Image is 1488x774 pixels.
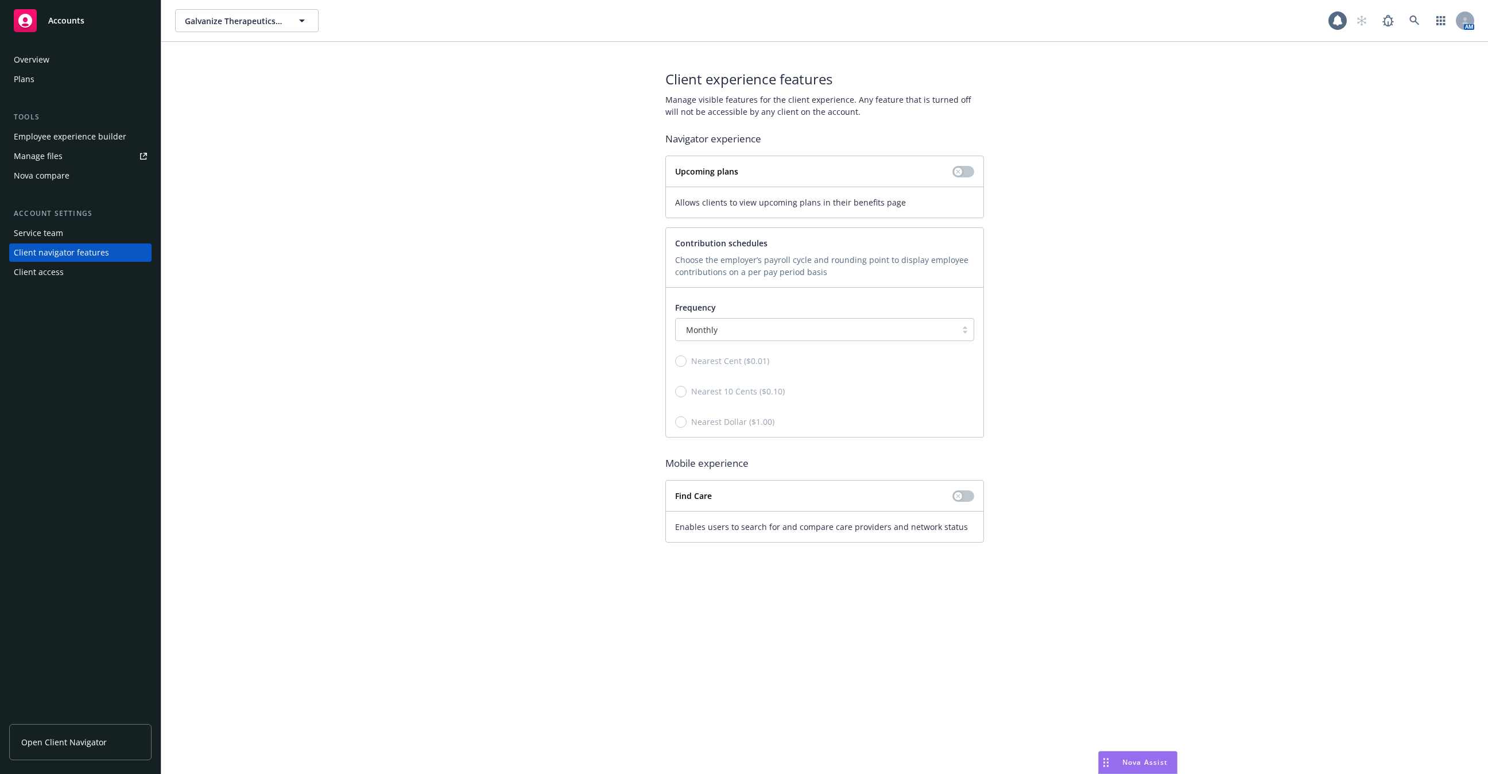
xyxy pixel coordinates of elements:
a: Employee experience builder [9,127,152,146]
div: Account settings [9,208,152,219]
span: Manage visible features for the client experience. Any feature that is turned off will not be acc... [665,94,984,118]
span: Mobile experience [665,456,984,471]
p: Contribution schedules [675,237,974,249]
p: Choose the employer’s payroll cycle and rounding point to display employee contributions on a per... [675,254,974,278]
a: Manage files [9,147,152,165]
a: Switch app [1429,9,1452,32]
div: Manage files [14,147,63,165]
a: Accounts [9,5,152,37]
a: Client access [9,263,152,281]
a: Search [1403,9,1426,32]
span: Client experience features [665,69,984,89]
input: Nearest 10 Cents ($0.10) [675,386,687,397]
span: Nearest 10 Cents ($0.10) [691,385,785,397]
div: Tools [9,111,152,123]
span: Galvanize Therapeutics, Inc. [185,15,284,27]
p: Frequency [675,301,974,314]
a: Start snowing [1350,9,1373,32]
span: Nearest Dollar ($1.00) [691,416,774,428]
strong: Upcoming plans [675,166,738,177]
span: Monthly [686,324,718,336]
div: Nova compare [14,167,69,185]
span: Allows clients to view upcoming plans in their benefits page [675,196,974,208]
button: Nova Assist [1098,751,1177,774]
span: Nova Assist [1122,757,1168,767]
a: Client navigator features [9,243,152,262]
div: Overview [14,51,49,69]
a: Report a Bug [1377,9,1400,32]
div: Drag to move [1099,752,1113,773]
div: Client navigator features [14,243,109,262]
input: Nearest Cent ($0.01) [675,355,687,367]
div: Employee experience builder [14,127,126,146]
a: Service team [9,224,152,242]
a: Nova compare [9,167,152,185]
span: Navigator experience [665,131,984,146]
input: Nearest Dollar ($1.00) [675,416,687,428]
a: Overview [9,51,152,69]
span: Nearest Cent ($0.01) [691,355,769,367]
div: Plans [14,70,34,88]
div: Client access [14,263,64,281]
strong: Find Care [675,490,712,501]
span: Enables users to search for and compare care providers and network status [675,521,974,533]
a: Plans [9,70,152,88]
button: Galvanize Therapeutics, Inc. [175,9,319,32]
span: Monthly [681,324,951,336]
span: Open Client Navigator [21,736,107,748]
span: Accounts [48,16,84,25]
div: Service team [14,224,63,242]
